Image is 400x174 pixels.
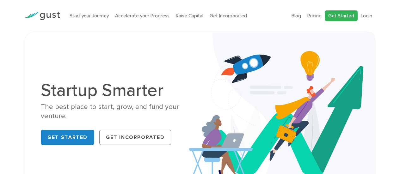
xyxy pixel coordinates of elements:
[210,13,247,19] a: Get Incorporated
[307,13,322,19] a: Pricing
[115,13,169,19] a: Accelerate your Progress
[325,10,358,21] a: Get Started
[41,130,94,145] a: Get Started
[41,81,195,99] h1: Startup Smarter
[25,12,60,20] img: Gust Logo
[70,13,109,19] a: Start your Journey
[176,13,203,19] a: Raise Capital
[99,130,171,145] a: Get Incorporated
[292,13,301,19] a: Blog
[41,102,195,121] div: The best place to start, grow, and fund your venture.
[361,13,372,19] a: Login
